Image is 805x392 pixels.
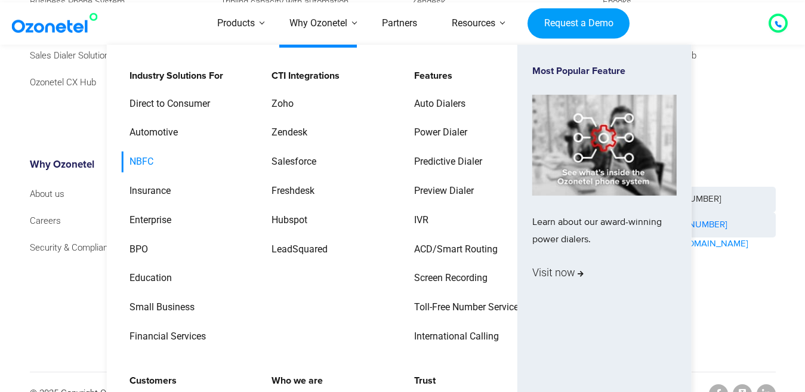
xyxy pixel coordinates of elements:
a: International Calling [406,326,501,347]
a: Why Ozonetel [272,2,365,45]
span: Visit now [532,263,584,282]
a: Power Dialer [406,122,469,143]
a: Partners [365,2,434,45]
a: Financial Services [122,326,208,347]
a: Request a Demo [528,8,630,39]
a: Direct to Consumer [122,93,212,114]
a: Insurance [122,181,172,202]
a: Small Business [122,297,196,318]
a: Security & Compliance [30,240,118,256]
a: Industry Solutions For [122,66,225,87]
a: Sales Dialer Solution [30,48,109,64]
a: Resources [434,2,513,45]
a: LeadSquared [264,239,329,260]
a: ACD/Smart Routing [406,239,499,260]
a: Features [406,66,454,87]
a: Screen Recording [406,268,489,289]
a: IVR [406,210,430,231]
h6: Why Ozonetel [30,159,203,171]
a: BPO [122,239,150,260]
a: Auto Dialers [406,93,467,114]
a: CTI Integrations [264,66,341,87]
a: Toll-Free Number Services [406,297,525,318]
a: Freshdesk [264,181,316,202]
a: Ozonetel CX Hub [30,75,96,91]
a: Preview Dialer [406,181,476,202]
a: Careers [30,213,61,229]
a: About us [30,186,64,202]
a: Predictive Dialer [406,152,484,172]
a: Products [200,2,272,45]
a: NBFC [122,152,155,172]
a: Hubspot [264,210,309,231]
a: Zoho [264,93,295,114]
a: Automotive [122,122,180,143]
a: Zendesk [264,122,309,143]
a: Salesforce [264,152,318,172]
a: Enterprise [122,210,173,231]
img: phone-system-min.jpg [532,95,677,196]
a: Education [122,268,174,289]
